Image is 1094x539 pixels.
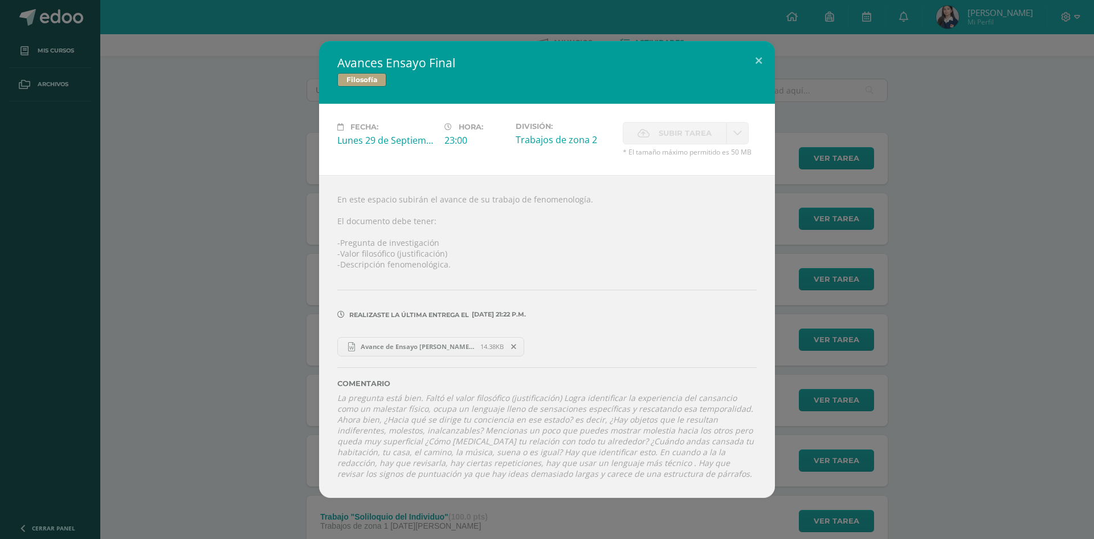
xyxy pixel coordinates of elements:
[337,73,386,87] span: Filosofía
[623,147,757,157] span: * El tamaño máximo permitido es 50 MB
[337,379,757,388] label: Comentario
[349,311,469,319] span: Realizaste la última entrega el
[516,133,614,146] div: Trabajos de zona 2
[350,123,378,131] span: Fecha:
[337,134,435,147] div: Lunes 29 de Septiembre
[504,341,524,353] span: Remover entrega
[337,337,524,356] a: Avance de Ensayo [PERSON_NAME].docx 14.38KB
[480,342,504,351] span: 14.38KB
[469,314,526,315] span: [DATE] 21:22 p.m.
[659,123,712,144] span: Subir tarea
[459,123,483,131] span: Hora:
[623,122,726,144] label: La fecha de entrega ha expirado
[337,55,757,71] h2: Avances Ensayo Final
[516,122,614,131] label: División:
[319,175,775,497] div: En este espacio subirán el avance de su trabajo de fenomenología. El documento debe tener: -Pregu...
[742,41,775,80] button: Close (Esc)
[337,392,754,479] i: La pregunta está bien. Faltó el valor filosófico (justificación) Logra identificar la experiencia...
[444,134,507,147] div: 23:00
[355,342,480,351] span: Avance de Ensayo [PERSON_NAME].docx
[726,122,749,144] a: La fecha de entrega ha expirado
